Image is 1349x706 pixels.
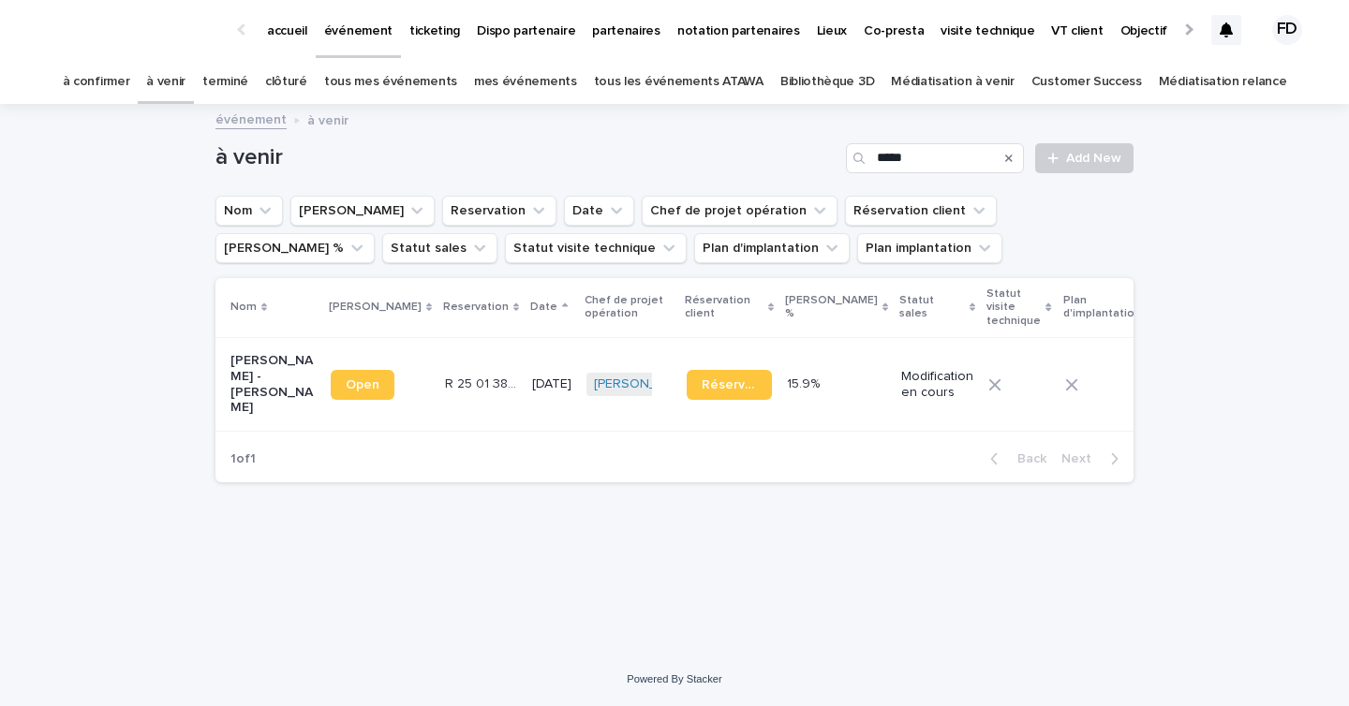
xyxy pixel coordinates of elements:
[585,290,674,325] p: Chef de projet opération
[474,60,577,104] a: mes événements
[329,297,422,317] p: [PERSON_NAME]
[702,378,757,391] span: Réservation
[230,353,316,416] p: [PERSON_NAME] - [PERSON_NAME]
[627,673,721,684] a: Powered By Stacker
[202,60,248,104] a: terminé
[230,297,257,317] p: Nom
[785,290,878,325] p: [PERSON_NAME] %
[346,378,379,391] span: Open
[845,196,997,226] button: Réservation client
[687,370,772,400] a: Réservation
[290,196,435,226] button: Lien Stacker
[1063,290,1141,325] p: Plan d'implantation
[986,284,1041,331] p: Statut visite technique
[532,376,571,392] p: [DATE]
[594,376,696,392] a: [PERSON_NAME]
[685,290,763,325] p: Réservation client
[901,369,973,401] p: Modification en cours
[694,233,850,263] button: Plan d'implantation
[530,297,557,317] p: Date
[215,144,838,171] h1: à venir
[215,436,271,482] p: 1 of 1
[307,109,348,129] p: à venir
[1061,452,1103,465] span: Next
[1006,452,1046,465] span: Back
[891,60,1015,104] a: Médiatisation à venir
[780,60,874,104] a: Bibliothèque 3D
[975,450,1054,467] button: Back
[215,196,283,226] button: Nom
[899,290,965,325] p: Statut sales
[857,233,1002,263] button: Plan implantation
[215,233,375,263] button: Marge %
[442,196,556,226] button: Reservation
[1272,15,1302,45] div: FD
[215,108,287,129] a: événement
[445,373,521,392] p: R 25 01 3822
[324,60,457,104] a: tous mes événements
[331,370,394,400] a: Open
[265,60,307,104] a: clôturé
[1066,152,1121,165] span: Add New
[1159,60,1287,104] a: Médiatisation relance
[505,233,687,263] button: Statut visite technique
[846,143,1024,173] input: Search
[564,196,634,226] button: Date
[37,11,219,49] img: Ls34BcGeRexTGTNfXpUC
[1035,143,1134,173] a: Add New
[642,196,838,226] button: Chef de projet opération
[63,60,130,104] a: à confirmer
[382,233,497,263] button: Statut sales
[443,297,509,317] p: Reservation
[215,337,1279,431] tr: [PERSON_NAME] - [PERSON_NAME]OpenR 25 01 3822R 25 01 3822 [DATE][PERSON_NAME] Réservation15.9%15....
[146,60,185,104] a: à venir
[1054,450,1134,467] button: Next
[1031,60,1142,104] a: Customer Success
[594,60,763,104] a: tous les événements ATAWA
[787,373,823,392] p: 15.9%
